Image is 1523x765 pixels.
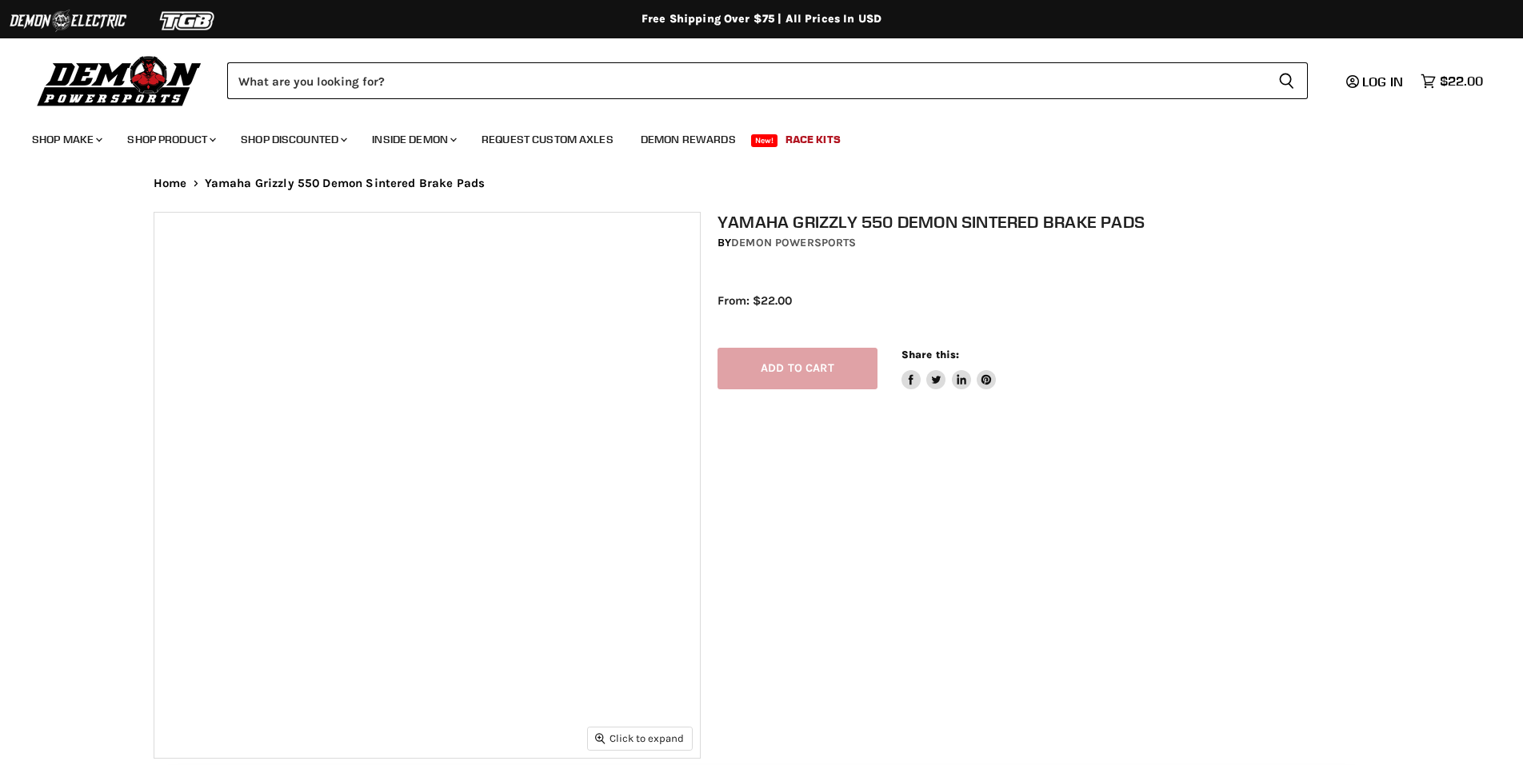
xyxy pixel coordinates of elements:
[1339,74,1413,89] a: Log in
[718,212,1386,232] h1: Yamaha Grizzly 550 Demon Sintered Brake Pads
[470,123,626,156] a: Request Custom Axles
[227,62,1265,99] input: Search
[229,123,357,156] a: Shop Discounted
[901,348,997,390] aside: Share this:
[32,52,207,109] img: Demon Powersports
[20,123,112,156] a: Shop Make
[731,236,856,249] a: Demon Powersports
[8,6,128,36] img: Demon Electric Logo 2
[901,349,959,361] span: Share this:
[1413,70,1491,93] a: $22.00
[1362,74,1403,90] span: Log in
[751,134,778,147] span: New!
[122,12,1401,26] div: Free Shipping Over $75 | All Prices In USD
[1265,62,1308,99] button: Search
[227,62,1308,99] form: Product
[595,732,684,744] span: Click to expand
[773,123,853,156] a: Race Kits
[718,293,792,308] span: From: $22.00
[115,123,226,156] a: Shop Product
[205,177,486,190] span: Yamaha Grizzly 550 Demon Sintered Brake Pads
[20,117,1479,156] ul: Main menu
[360,123,466,156] a: Inside Demon
[128,6,248,36] img: TGB Logo 2
[122,177,1401,190] nav: Breadcrumbs
[1440,74,1483,89] span: $22.00
[154,177,187,190] a: Home
[588,727,692,749] button: Click to expand
[629,123,748,156] a: Demon Rewards
[718,234,1386,252] div: by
